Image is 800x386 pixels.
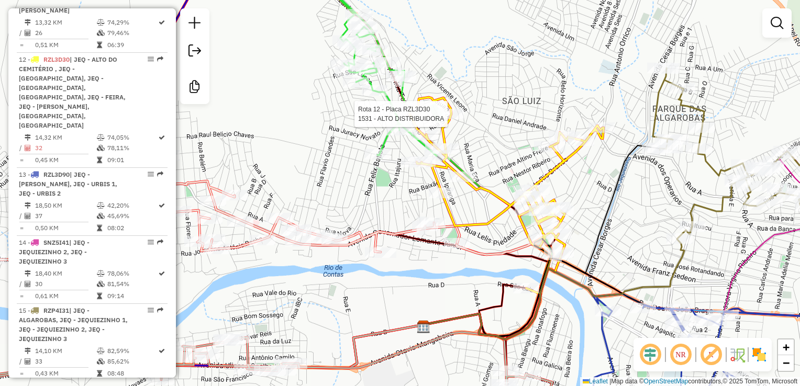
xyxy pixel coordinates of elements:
[35,368,96,379] td: 0,43 KM
[778,339,794,355] a: Zoom in
[148,239,154,245] em: Opções
[97,134,105,141] i: % de utilização do peso
[43,239,69,246] span: SNZ5I41
[107,356,158,367] td: 85,62%
[638,342,663,367] span: Ocultar deslocamento
[580,377,800,386] div: Map data © contributors,© 2025 TomTom, Microsoft
[107,132,158,143] td: 74,05%
[97,202,105,209] i: % de utilização do peso
[19,55,126,129] span: 12 -
[159,202,165,209] i: Rota otimizada
[783,340,790,354] span: +
[19,211,24,221] td: /
[35,223,96,233] td: 0,50 KM
[19,155,24,165] td: =
[35,279,96,289] td: 30
[97,42,102,48] i: Tempo total em rota
[668,342,693,367] span: Ocultar NR
[184,40,205,64] a: Exportar sessão
[35,356,96,367] td: 33
[107,211,158,221] td: 45,69%
[97,30,105,36] i: % de utilização da cubagem
[417,320,430,334] img: GP7 JEQUIE
[35,143,96,153] td: 32
[35,40,96,50] td: 0,51 KM
[159,19,165,26] i: Rota otimizada
[35,155,96,165] td: 0,45 KM
[25,348,31,354] i: Distância Total
[25,270,31,277] i: Distância Total
[25,213,31,219] i: Total de Atividades
[97,370,102,377] i: Tempo total em rota
[729,346,746,363] img: Fluxo de ruas
[644,378,688,385] a: OpenStreetMap
[43,171,70,178] span: RZL3D90
[25,202,31,209] i: Distância Total
[25,19,31,26] i: Distância Total
[159,134,165,141] i: Rota otimizada
[107,346,158,356] td: 82,59%
[19,28,24,38] td: /
[19,306,128,343] span: | JEQ - ALGAROBAS, JEQ - JEQUIEZINHO 1, JEQ - JEQUIEZINHO 2, JEQ - JEQUIEZINHO 3
[19,55,126,129] span: | JEQ - ALTO DO CEMITÉRIO , JEQ - [GEOGRAPHIC_DATA], JEQ - [GEOGRAPHIC_DATA], [GEOGRAPHIC_DATA], ...
[35,17,96,28] td: 13,32 KM
[35,211,96,221] td: 37
[43,306,69,314] span: RZP4I31
[159,270,165,277] i: Rota otimizada
[19,279,24,289] td: /
[25,134,31,141] i: Distância Total
[159,348,165,354] i: Rota otimizada
[25,145,31,151] i: Total de Atividades
[97,281,105,287] i: % de utilização da cubagem
[97,145,105,151] i: % de utilização da cubagem
[97,157,102,163] i: Tempo total em rota
[19,143,24,153] td: /
[107,28,158,38] td: 79,46%
[778,355,794,371] a: Zoom out
[19,368,24,379] td: =
[148,56,154,62] em: Opções
[35,132,96,143] td: 14,32 KM
[157,171,163,177] em: Rota exportada
[184,76,205,100] a: Criar modelo
[157,56,163,62] em: Rota exportada
[19,171,117,197] span: 13 -
[35,291,96,301] td: 0,61 KM
[35,28,96,38] td: 26
[107,155,158,165] td: 09:01
[35,268,96,279] td: 18,40 KM
[107,223,158,233] td: 08:02
[583,378,608,385] a: Leaflet
[19,223,24,233] td: =
[157,239,163,245] em: Rota exportada
[97,358,105,365] i: % de utilização da cubagem
[25,281,31,287] i: Total de Atividades
[148,307,154,313] em: Opções
[107,17,158,28] td: 74,29%
[751,346,768,363] img: Exibir/Ocultar setores
[97,19,105,26] i: % de utilização do peso
[107,40,158,50] td: 06:39
[19,40,24,50] td: =
[35,346,96,356] td: 14,10 KM
[107,279,158,289] td: 81,54%
[148,171,154,177] em: Opções
[97,348,105,354] i: % de utilização do peso
[25,30,31,36] i: Total de Atividades
[19,356,24,367] td: /
[97,270,105,277] i: % de utilização do peso
[19,306,128,343] span: 15 -
[19,239,90,265] span: | JEQ - JEQUIEZINHO 2, JEQ - JEQUIEZINHO 3
[97,293,102,299] i: Tempo total em rota
[157,307,163,313] em: Rota exportada
[107,268,158,279] td: 78,06%
[43,55,70,63] span: RZL3D30
[107,291,158,301] td: 09:14
[107,200,158,211] td: 42,20%
[107,143,158,153] td: 78,11%
[609,378,611,385] span: |
[766,13,787,33] a: Exibir filtros
[19,171,117,197] span: | JEQ - [PERSON_NAME], JEQ - URBIS 1, JEQ - URBIS 2
[698,342,724,367] span: Exibir rótulo
[25,358,31,365] i: Total de Atividades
